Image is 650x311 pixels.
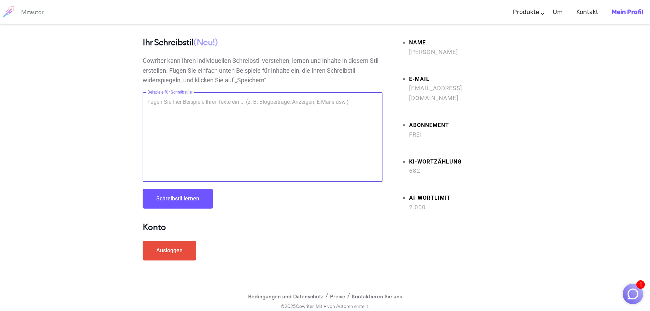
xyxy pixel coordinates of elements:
font: Konto [143,221,166,233]
font: Ihr Schreibstil [143,36,193,48]
font: / [325,292,328,300]
font: KI-Wortzählung [409,158,462,165]
font: © [281,303,285,309]
font: Schreibstil lernen [156,195,199,202]
font: Kontaktieren Sie uns [352,293,402,300]
font: 2025 [285,303,296,309]
button: 1 [623,284,643,304]
font: Bedingungen und Datenschutz [248,293,323,300]
font: Preise [330,293,345,300]
a: Bedingungen und Datenschutz [248,292,323,302]
font: 1 [639,281,642,288]
font: AI-Wortlimit [409,195,451,201]
a: Ausloggen [143,241,196,260]
font: Cowriter kann Ihren individuellen Schreibstil verstehen, lernen und Inhalte in diesem Stil erstel... [143,57,378,84]
font: / [347,292,350,300]
font: Name [409,39,426,46]
font: E-Mail [409,76,430,82]
font: [PERSON_NAME] [409,48,458,55]
a: Kontaktieren Sie uns [352,292,402,302]
img: Chat schließen [626,287,639,300]
font: Beispiele für Schreibstile [147,90,192,95]
button: Schreibstil lernen [143,189,213,209]
font: Frei [409,131,422,138]
font: Cowriter. Mit ♥ von Autoren erstellt. [296,303,369,309]
font: 682 [409,167,420,174]
font: (Neu!) [193,36,218,48]
a: Preise [330,292,345,302]
font: [EMAIL_ADDRESS][DOMAIN_NAME] [409,85,462,101]
font: Abonnement [409,122,449,128]
font: Ausloggen [156,247,183,254]
font: 2.000 [409,204,426,211]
